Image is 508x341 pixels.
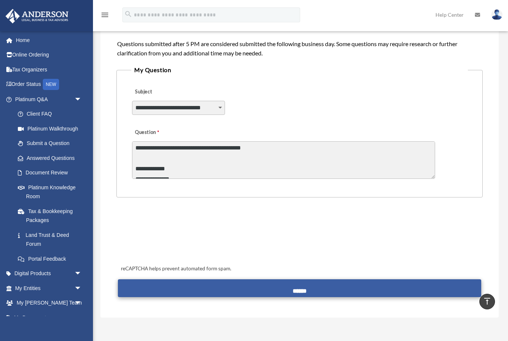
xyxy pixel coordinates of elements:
[124,10,132,18] i: search
[5,48,93,62] a: Online Ordering
[10,165,93,180] a: Document Review
[119,221,232,250] iframe: reCAPTCHA
[3,9,71,23] img: Anderson Advisors Platinum Portal
[479,294,495,309] a: vertical_align_top
[5,266,93,281] a: Digital Productsarrow_drop_down
[43,79,59,90] div: NEW
[74,310,89,325] span: arrow_drop_down
[10,121,93,136] a: Platinum Walkthrough
[5,33,93,48] a: Home
[483,297,492,306] i: vertical_align_top
[491,9,502,20] img: User Pic
[5,92,93,107] a: Platinum Q&Aarrow_drop_down
[5,310,93,325] a: My Documentsarrow_drop_down
[74,281,89,296] span: arrow_drop_down
[74,92,89,107] span: arrow_drop_down
[131,65,468,75] legend: My Question
[10,228,93,251] a: Land Trust & Deed Forum
[100,10,109,19] i: menu
[100,13,109,19] a: menu
[10,136,89,151] a: Submit a Question
[10,151,93,165] a: Answered Questions
[5,77,93,92] a: Order StatusNEW
[5,281,93,296] a: My Entitiesarrow_drop_down
[132,127,190,138] label: Question
[10,251,93,266] a: Portal Feedback
[10,180,93,204] a: Platinum Knowledge Room
[74,296,89,311] span: arrow_drop_down
[5,62,93,77] a: Tax Organizers
[10,107,93,122] a: Client FAQ
[118,264,481,273] div: reCAPTCHA helps prevent automated form spam.
[10,204,93,228] a: Tax & Bookkeeping Packages
[132,87,203,97] label: Subject
[5,296,93,311] a: My [PERSON_NAME] Teamarrow_drop_down
[74,266,89,282] span: arrow_drop_down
